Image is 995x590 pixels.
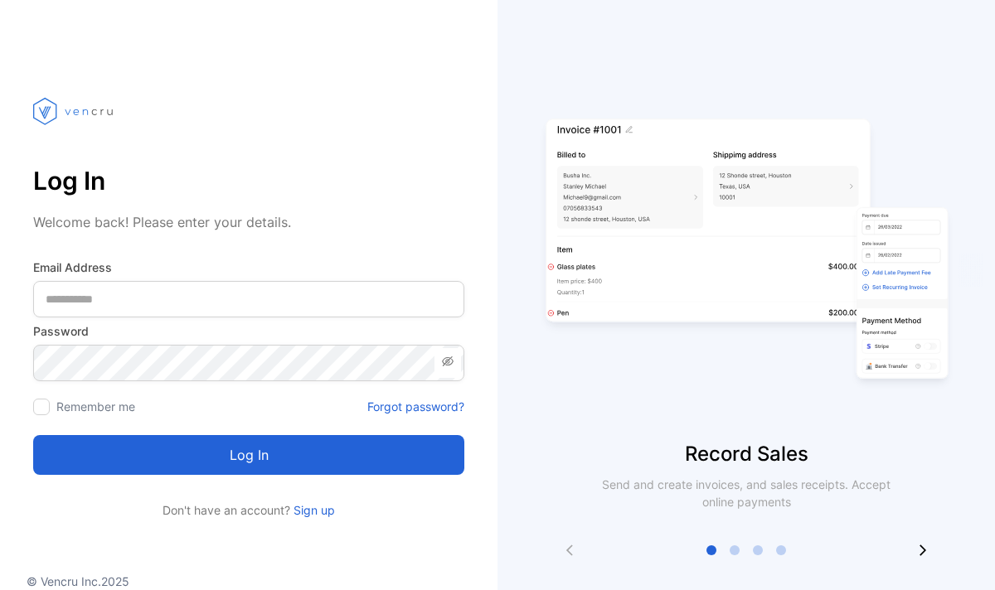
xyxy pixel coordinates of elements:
[498,439,995,469] p: Record Sales
[33,161,464,201] p: Log In
[290,503,335,517] a: Sign up
[33,259,464,276] label: Email Address
[33,66,116,156] img: vencru logo
[33,212,464,232] p: Welcome back! Please enter your details.
[56,399,135,413] label: Remember me
[367,398,464,415] a: Forgot password?
[33,435,464,475] button: Log in
[587,476,905,510] p: Send and create invoices, and sales receipts. Accept online payments
[33,501,464,519] p: Don't have an account?
[33,322,464,340] label: Password
[539,66,954,439] img: slider image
